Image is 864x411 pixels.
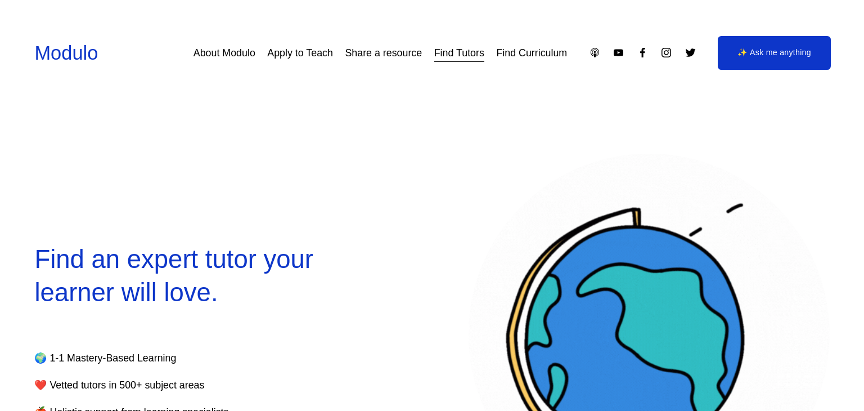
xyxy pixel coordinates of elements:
a: Apple Podcasts [589,47,601,59]
a: ✨ Ask me anything [718,36,831,69]
h2: Find an expert tutor your learner will love. [34,243,395,310]
p: 🌍 1-1 Mastery-Based Learning [34,349,362,367]
a: Apply to Teach [267,43,333,63]
a: Find Tutors [434,43,484,63]
a: Find Curriculum [496,43,567,63]
a: Modulo [34,42,98,64]
p: ❤️ Vetted tutors in 500+ subject areas [34,376,362,394]
a: YouTube [613,47,624,59]
a: Share a resource [345,43,422,63]
a: Instagram [660,47,672,59]
a: Twitter [685,47,696,59]
a: About Modulo [193,43,255,63]
a: Facebook [637,47,649,59]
